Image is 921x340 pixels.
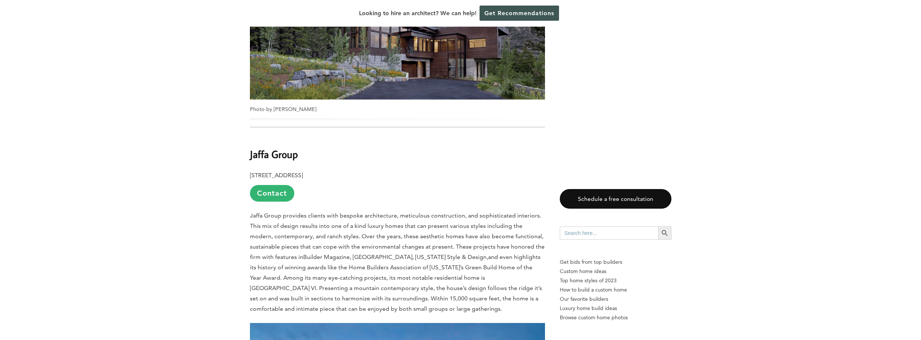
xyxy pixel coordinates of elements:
[560,267,671,276] a: Custom home ideas
[560,257,671,267] p: Get bids from top builders
[560,304,671,313] a: Luxury home build ideas
[250,253,542,312] span: and even highlights its history of winning awards like the Home Builders Association of [US_STATE...
[250,172,303,179] b: [STREET_ADDRESS]
[560,294,671,304] a: Our favorite builders
[560,189,671,209] a: Schedule a free consultation
[480,6,559,21] a: Get Recommendations
[250,185,294,202] a: Contact
[560,285,671,294] a: How to build a custom home
[303,253,488,260] span: Builder Magazine, [GEOGRAPHIC_DATA], [US_STATE] Style & Design,
[250,105,545,119] p: Photo by [PERSON_NAME]
[250,212,545,260] span: Jaffa Group provides clients with bespoke architecture, meticulous construction, and sophisticate...
[560,226,658,240] input: Search here...
[661,229,669,237] svg: Search
[250,148,298,161] b: Jaffa Group
[560,313,671,322] a: Browse custom home photos
[560,276,671,285] a: Top home styles of 2023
